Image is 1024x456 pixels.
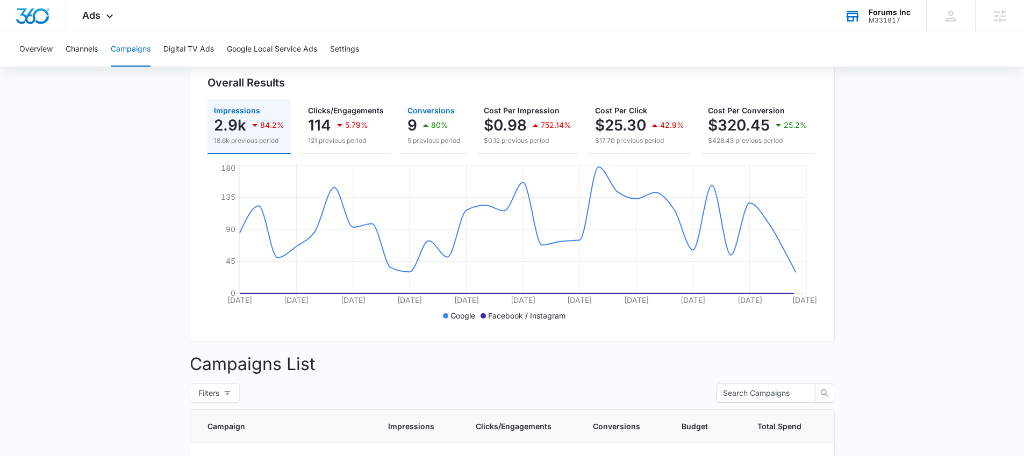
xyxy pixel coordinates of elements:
h3: Overall Results [207,75,285,91]
span: Clicks/Engagements [476,421,552,432]
span: Campaign [207,421,347,432]
tspan: [DATE] [681,295,705,305]
button: Campaigns [111,32,151,67]
span: Ads [82,10,101,21]
tspan: [DATE] [737,295,762,305]
p: 84.2% [260,121,284,129]
span: Filters [198,387,219,399]
p: $428.43 previous period [708,136,807,146]
tspan: [DATE] [567,295,592,305]
span: Impressions [214,106,260,115]
span: search [815,389,834,397]
tspan: [DATE] [792,295,817,305]
tspan: 90 [226,225,235,234]
tspan: [DATE] [284,295,309,305]
tspan: 135 [221,192,235,201]
tspan: [DATE] [227,295,252,305]
span: Conversions [407,106,455,115]
span: Impressions [388,421,434,432]
span: Cost Per Impression [484,106,560,115]
span: Cost Per Click [595,106,647,115]
span: Budget [682,421,716,432]
tspan: [DATE] [511,295,535,305]
span: Conversions [593,421,640,432]
p: $0.12 previous period [484,136,571,146]
p: 42.9% [660,121,684,129]
img: tab_domain_overview_orange.svg [29,62,38,71]
span: Cost Per Conversion [708,106,785,115]
p: Facebook / Instagram [488,310,565,321]
img: website_grey.svg [17,28,26,37]
tspan: 0 [231,288,235,298]
p: 2.9k [214,117,246,134]
tspan: 180 [221,163,235,172]
div: account id [869,17,911,24]
img: logo_orange.svg [17,17,26,26]
tspan: [DATE] [397,295,422,305]
input: Search Campaigns [723,387,800,399]
button: Digital TV Ads [163,32,214,67]
img: tab_keywords_by_traffic_grey.svg [107,62,116,71]
tspan: [DATE] [340,295,365,305]
button: Google Local Service Ads [227,32,317,67]
p: 5 previous period [407,136,460,146]
button: Filters [190,383,240,403]
div: Keywords by Traffic [119,63,181,70]
tspan: 45 [226,256,235,265]
p: 121 previous period [308,136,384,146]
p: 18.6k previous period [214,136,284,146]
p: 80% [431,121,448,129]
button: search [815,383,834,403]
p: 25.2% [784,121,807,129]
p: $17.70 previous period [595,136,684,146]
div: v 4.0.25 [30,17,53,26]
p: 5.79% [345,121,368,129]
div: Domain Overview [41,63,96,70]
button: Channels [66,32,98,67]
div: Domain: [DOMAIN_NAME] [28,28,118,37]
p: 752.14% [541,121,571,129]
button: Settings [330,32,359,67]
p: Google [450,310,475,321]
button: Overview [19,32,53,67]
p: 9 [407,117,417,134]
p: Campaigns List [190,351,835,377]
tspan: [DATE] [454,295,478,305]
tspan: [DATE] [624,295,648,305]
p: $0.98 [484,117,527,134]
p: $25.30 [595,117,646,134]
p: 114 [308,117,331,134]
span: Total Spend [757,421,801,432]
div: account name [869,8,911,17]
p: $320.45 [708,117,770,134]
span: Clicks/Engagements [308,106,384,115]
